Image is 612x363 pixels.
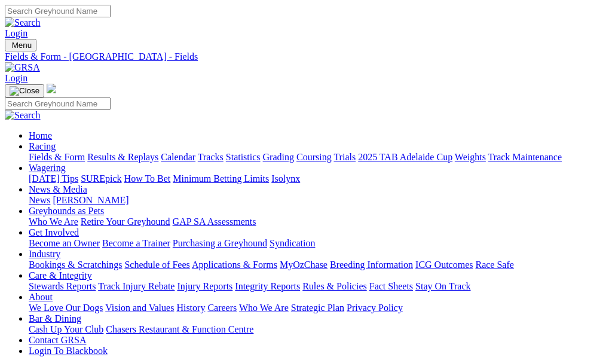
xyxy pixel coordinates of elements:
button: Toggle navigation [5,39,36,51]
a: Care & Integrity [29,270,92,280]
a: Results & Replays [87,152,158,162]
input: Search [5,97,111,110]
img: Search [5,110,41,121]
span: Menu [12,41,32,50]
a: GAP SA Assessments [173,216,256,227]
a: Strategic Plan [291,303,344,313]
a: Careers [207,303,237,313]
a: Login To Blackbook [29,346,108,356]
div: Greyhounds as Pets [29,216,607,227]
div: Get Involved [29,238,607,249]
a: Statistics [226,152,261,162]
a: News & Media [29,184,87,194]
div: Care & Integrity [29,281,607,292]
a: We Love Our Dogs [29,303,103,313]
a: Privacy Policy [347,303,403,313]
a: SUREpick [81,173,121,184]
a: Minimum Betting Limits [173,173,269,184]
div: Bar & Dining [29,324,607,335]
a: Race Safe [475,260,513,270]
a: Racing [29,141,56,151]
a: Login [5,73,27,83]
a: Purchasing a Greyhound [173,238,267,248]
a: Become an Owner [29,238,100,248]
a: Get Involved [29,227,79,237]
a: ICG Outcomes [415,260,473,270]
div: About [29,303,607,313]
a: Track Injury Rebate [98,281,175,291]
a: Industry [29,249,60,259]
a: Home [29,130,52,141]
a: Fact Sheets [369,281,413,291]
a: Login [5,28,27,38]
a: Wagering [29,163,66,173]
a: Stay On Track [415,281,470,291]
a: History [176,303,205,313]
a: Grading [263,152,294,162]
a: Stewards Reports [29,281,96,291]
a: Bookings & Scratchings [29,260,122,270]
a: Integrity Reports [235,281,300,291]
a: Contact GRSA [29,335,86,345]
a: Weights [455,152,486,162]
a: Injury Reports [177,281,232,291]
a: [DATE] Tips [29,173,78,184]
a: News [29,195,50,205]
img: Close [10,86,39,96]
button: Toggle navigation [5,84,44,97]
a: Coursing [296,152,332,162]
a: [PERSON_NAME] [53,195,128,205]
a: Chasers Restaurant & Function Centre [106,324,253,334]
div: News & Media [29,195,607,206]
a: Fields & Form - [GEOGRAPHIC_DATA] - Fields [5,51,607,62]
a: Calendar [161,152,195,162]
a: Applications & Forms [192,260,277,270]
div: Racing [29,152,607,163]
a: Vision and Values [105,303,174,313]
a: Syndication [270,238,315,248]
a: Rules & Policies [302,281,367,291]
a: How To Bet [124,173,171,184]
a: Who We Are [239,303,289,313]
a: About [29,292,53,302]
a: Schedule of Fees [124,260,189,270]
a: Track Maintenance [488,152,562,162]
img: logo-grsa-white.png [47,84,56,93]
div: Industry [29,260,607,270]
a: Become a Trainer [102,238,170,248]
input: Search [5,5,111,17]
a: Greyhounds as Pets [29,206,104,216]
a: Retire Your Greyhound [81,216,170,227]
a: MyOzChase [280,260,328,270]
div: Wagering [29,173,607,184]
a: 2025 TAB Adelaide Cup [358,152,452,162]
a: Bar & Dining [29,313,81,324]
a: Trials [333,152,356,162]
a: Cash Up Your Club [29,324,103,334]
img: GRSA [5,62,40,73]
a: Fields & Form [29,152,85,162]
img: Search [5,17,41,28]
a: Who We Are [29,216,78,227]
a: Isolynx [271,173,300,184]
a: Tracks [198,152,224,162]
a: Breeding Information [330,260,413,270]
